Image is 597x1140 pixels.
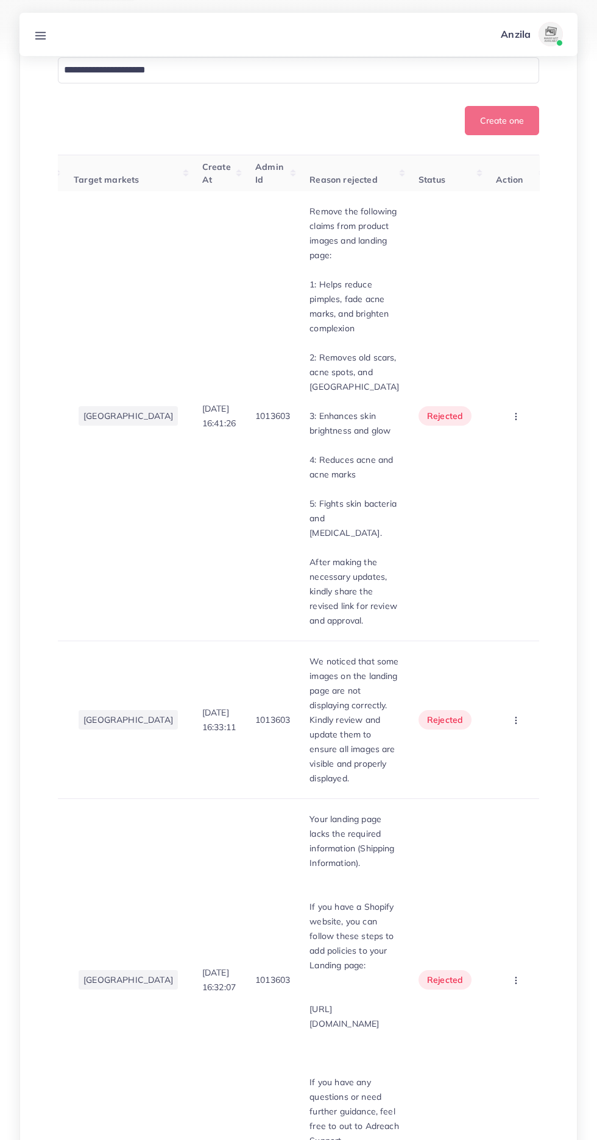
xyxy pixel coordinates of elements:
[309,174,377,185] span: Reason rejected
[427,714,463,726] span: rejected
[496,174,523,185] span: Action
[255,712,290,727] p: 1013603
[309,899,399,973] p: If you have a Shopify website, you can follow these steps to add policies to your Landing page:
[60,61,523,80] input: Search for option
[58,57,539,83] div: Search for option
[501,27,531,41] p: Anzila
[79,406,178,426] li: [GEOGRAPHIC_DATA]
[494,22,568,46] a: Anzilaavatar
[202,401,236,431] p: [DATE] 16:41:26
[539,22,563,46] img: avatar
[309,555,399,628] p: After making the necessary updates, kindly share the revised link for review and approval.
[309,204,399,262] p: Remove the following claims from product images and landing page:
[255,161,283,185] span: Admin Id
[79,970,178,990] li: [GEOGRAPHIC_DATA]
[202,161,231,185] span: Create At
[202,705,236,734] p: [DATE] 16:33:11
[79,710,178,730] li: [GEOGRAPHIC_DATA]
[255,409,290,423] p: 1013603
[309,1002,399,1031] p: [URL][DOMAIN_NAME]
[309,496,399,540] p: 5: Fights skin bacteria and [MEDICAL_DATA].
[309,409,399,438] p: 3: Enhances skin brightness and glow
[202,965,236,994] p: [DATE] 16:32:07
[309,452,399,482] p: 4: Reduces acne and acne marks
[74,174,139,185] span: Target markets
[309,812,399,870] p: Your landing page lacks the required information (Shipping Information).
[427,410,463,422] span: rejected
[419,174,445,185] span: Status
[309,654,399,786] p: We noticed that some images on the landing page are not displaying correctly. Kindly review and u...
[427,974,463,986] span: rejected
[465,106,539,135] button: Create one
[309,277,399,336] p: 1: Helps reduce pimples, fade acne marks, and brighten complexion
[255,973,290,987] p: 1013603
[309,350,399,394] p: 2: Removes old scars, acne spots, and [GEOGRAPHIC_DATA]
